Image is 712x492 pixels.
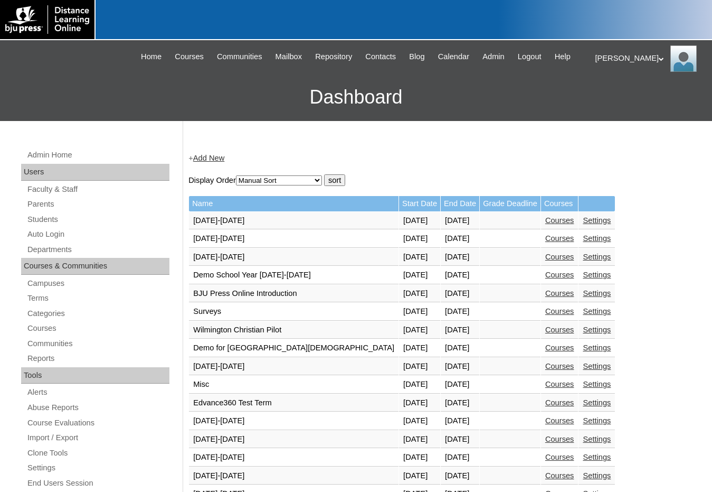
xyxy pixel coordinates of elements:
[270,51,308,63] a: Mailbox
[399,248,440,266] td: [DATE]
[399,266,440,284] td: [DATE]
[441,266,479,284] td: [DATE]
[583,435,611,443] a: Settings
[26,431,169,444] a: Import / Export
[189,467,398,485] td: [DATE]-[DATE]
[545,307,574,315] a: Courses
[583,398,611,407] a: Settings
[545,234,574,243] a: Courses
[365,51,396,63] span: Contacts
[26,416,169,430] a: Course Evaluations
[583,380,611,388] a: Settings
[26,292,169,305] a: Terms
[545,435,574,443] a: Courses
[545,289,574,298] a: Courses
[26,401,169,414] a: Abuse Reports
[399,339,440,357] td: [DATE]
[441,321,479,339] td: [DATE]
[399,412,440,430] td: [DATE]
[26,148,169,162] a: Admin Home
[545,398,574,407] a: Courses
[189,394,398,412] td: Edvance360 Test Term
[441,303,479,321] td: [DATE]
[21,258,169,275] div: Courses & Communities
[5,73,707,121] h3: Dashboard
[583,344,611,352] a: Settings
[169,51,209,63] a: Courses
[670,45,697,72] img: Melanie Sevilla
[399,212,440,230] td: [DATE]
[136,51,167,63] a: Home
[583,253,611,261] a: Settings
[399,285,440,303] td: [DATE]
[217,51,262,63] span: Communities
[555,51,571,63] span: Help
[212,51,268,63] a: Communities
[545,416,574,425] a: Courses
[399,321,440,339] td: [DATE]
[26,198,169,211] a: Parents
[26,183,169,196] a: Faculty & Staff
[399,358,440,376] td: [DATE]
[438,51,469,63] span: Calendar
[189,321,398,339] td: Wilmington Christian Pilot
[189,376,398,394] td: Misc
[549,51,576,63] a: Help
[480,196,540,211] td: Grade Deadline
[583,326,611,334] a: Settings
[441,248,479,266] td: [DATE]
[583,289,611,298] a: Settings
[141,51,162,63] span: Home
[310,51,357,63] a: Repository
[595,45,702,72] div: [PERSON_NAME]
[276,51,302,63] span: Mailbox
[189,266,398,284] td: Demo School Year [DATE]-[DATE]
[545,380,574,388] a: Courses
[404,51,430,63] a: Blog
[482,51,505,63] span: Admin
[21,164,169,181] div: Users
[545,471,574,480] a: Courses
[315,51,352,63] span: Repository
[188,153,701,164] div: +
[26,277,169,290] a: Campuses
[441,339,479,357] td: [DATE]
[583,453,611,461] a: Settings
[26,447,169,460] a: Clone Tools
[189,212,398,230] td: [DATE]-[DATE]
[583,471,611,480] a: Settings
[189,412,398,430] td: [DATE]-[DATE]
[545,216,574,225] a: Courses
[399,303,440,321] td: [DATE]
[360,51,401,63] a: Contacts
[441,196,479,211] td: End Date
[441,376,479,394] td: [DATE]
[26,307,169,320] a: Categories
[189,339,398,357] td: Demo for [GEOGRAPHIC_DATA][DEMOGRAPHIC_DATA]
[26,352,169,365] a: Reports
[545,253,574,261] a: Courses
[26,228,169,241] a: Auto Login
[583,416,611,425] a: Settings
[26,322,169,335] a: Courses
[189,285,398,303] td: BJU Press Online Introduction
[21,367,169,384] div: Tools
[441,212,479,230] td: [DATE]
[193,154,224,162] a: Add New
[175,51,204,63] span: Courses
[441,449,479,467] td: [DATE]
[545,271,574,279] a: Courses
[441,431,479,449] td: [DATE]
[189,248,398,266] td: [DATE]-[DATE]
[189,230,398,248] td: [DATE]-[DATE]
[399,431,440,449] td: [DATE]
[189,303,398,321] td: Surveys
[189,449,398,467] td: [DATE]-[DATE]
[441,467,479,485] td: [DATE]
[399,376,440,394] td: [DATE]
[541,196,578,211] td: Courses
[512,51,547,63] a: Logout
[441,285,479,303] td: [DATE]
[583,216,611,225] a: Settings
[5,5,89,34] img: logo-white.png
